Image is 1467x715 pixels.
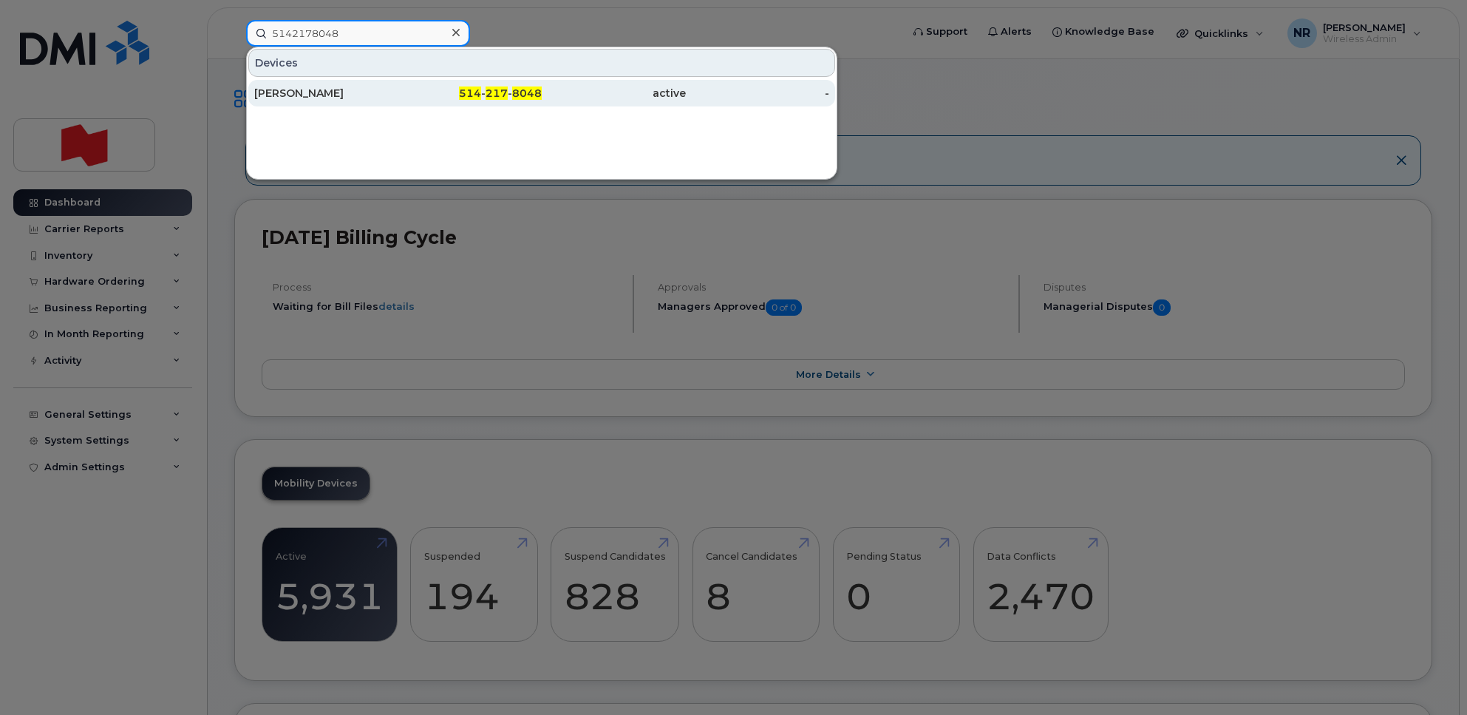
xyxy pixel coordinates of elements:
span: 514 [459,87,481,100]
div: active [542,86,686,101]
span: 217 [486,87,508,100]
span: 8048 [512,87,542,100]
div: Devices [248,49,835,77]
a: [PERSON_NAME]514-217-8048active- [248,80,835,106]
div: - - [398,86,542,101]
div: - [686,86,830,101]
div: [PERSON_NAME] [254,86,398,101]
